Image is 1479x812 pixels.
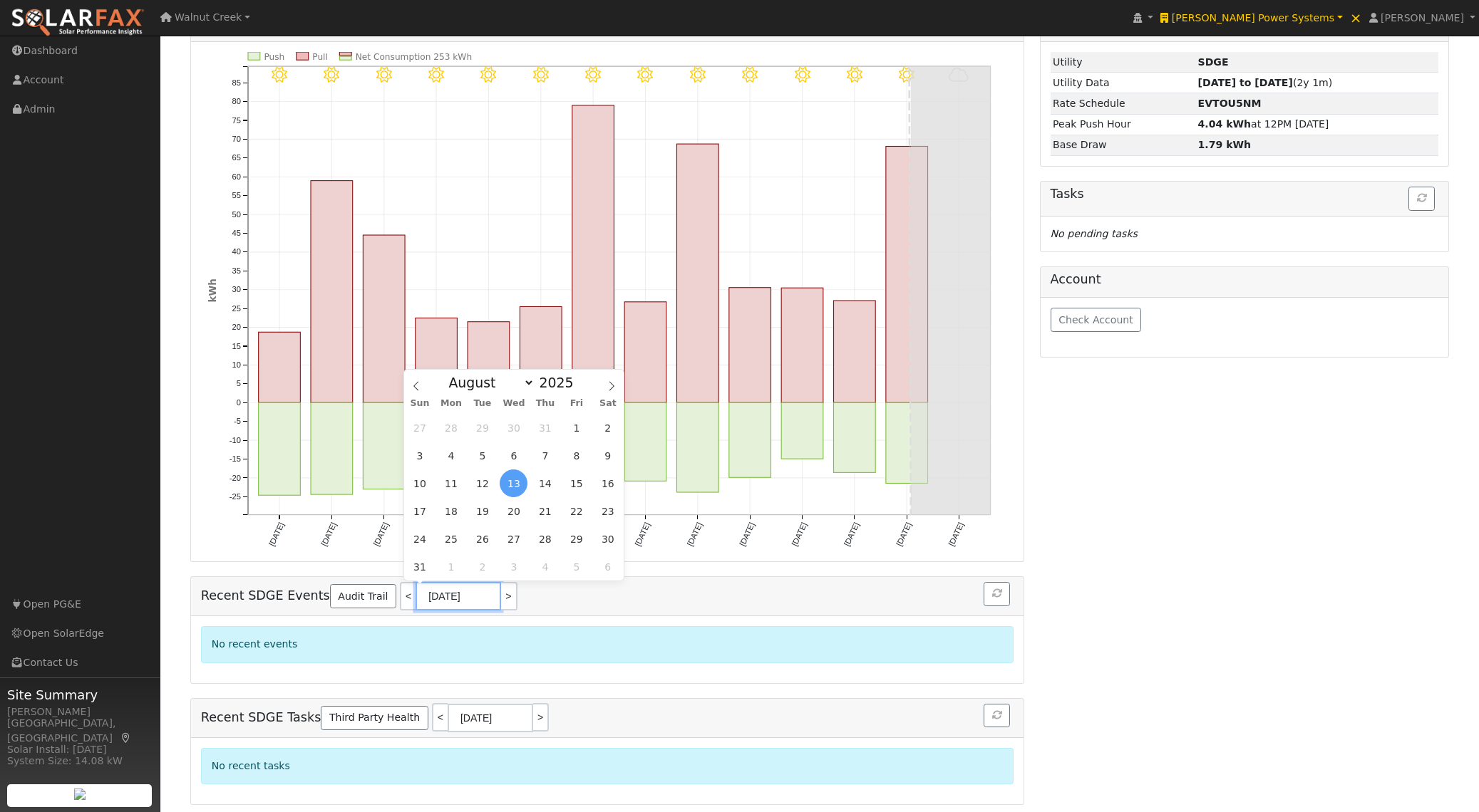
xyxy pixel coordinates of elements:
span: August 2, 2025 [594,414,622,442]
span: July 30, 2025 [500,414,527,442]
span: August 22, 2025 [562,497,590,525]
span: [PERSON_NAME] Power Systems [1172,12,1334,24]
text: -5 [234,417,241,426]
span: July 28, 2025 [437,414,465,442]
span: August 24, 2025 [406,525,434,553]
rect: onclick="" [363,235,405,402]
i: 8/08 - Clear [742,67,758,83]
a: Audit Trail [330,584,396,608]
rect: onclick="" [729,288,771,403]
text: -20 [230,474,241,482]
a: Map [120,732,133,744]
span: August 26, 2025 [468,525,496,553]
text: [DATE] [686,521,704,548]
span: July 31, 2025 [531,414,559,442]
h5: Account [1051,272,1439,287]
div: Solar Install: [DATE] [7,742,153,757]
text: [DATE] [895,521,913,548]
text: 55 [232,192,240,200]
rect: onclick="" [834,403,876,473]
text: 25 [232,304,240,313]
img: retrieve [74,788,86,800]
span: July 27, 2025 [406,414,434,442]
i: 8/10 - Clear [847,67,862,83]
text: [DATE] [267,521,286,548]
i: 8/05 - Clear [585,67,601,83]
span: August 19, 2025 [468,497,496,525]
span: August 23, 2025 [594,497,622,525]
text: [DATE] [319,521,338,548]
rect: onclick="" [258,333,300,403]
a: < [432,703,448,732]
span: Site Summary [7,685,153,704]
span: August 21, 2025 [531,497,559,525]
td: at 12PM [DATE] [1195,114,1438,135]
rect: onclick="" [886,403,928,484]
text: 15 [232,342,240,350]
div: System Size: 14.08 kW [7,754,153,769]
span: Walnut Creek [175,11,242,23]
span: September 6, 2025 [594,553,622,581]
span: August 25, 2025 [437,525,465,553]
text: 10 [232,360,240,369]
rect: onclick="" [468,322,510,403]
text: 20 [232,323,240,332]
a: > [501,582,517,610]
text: 50 [232,210,240,219]
i: No pending tasks [1051,228,1138,239]
text: kWh [207,279,218,303]
rect: onclick="" [781,288,823,403]
rect: onclick="" [834,301,876,402]
rect: onclick="" [520,307,562,403]
span: August 18, 2025 [437,497,465,525]
span: August 12, 2025 [468,469,496,497]
h5: Recent SDGE Events [201,582,1014,610]
text: [DATE] [633,521,651,548]
span: August 4, 2025 [437,442,465,469]
img: SolarFax [11,8,145,38]
i: 8/01 - Clear [376,67,392,83]
span: August 3, 2025 [406,442,434,469]
text: [DATE] [371,521,390,548]
text: -10 [230,436,241,444]
td: Rate Schedule [1051,93,1195,114]
text: 60 [232,172,240,181]
span: August 28, 2025 [531,525,559,553]
span: September 5, 2025 [562,553,590,581]
span: August 27, 2025 [500,525,527,553]
text: 70 [232,135,240,143]
span: August 7, 2025 [531,442,559,469]
span: August 17, 2025 [406,497,434,525]
rect: onclick="" [572,105,614,403]
text: -15 [230,455,241,464]
button: Refresh [1408,187,1435,211]
rect: onclick="" [624,302,666,403]
text: 45 [232,229,240,237]
span: September 1, 2025 [437,553,465,581]
rect: onclick="" [416,318,458,403]
strong: EVTOU5NM [1198,98,1262,109]
span: September 4, 2025 [531,553,559,581]
span: August 15, 2025 [562,469,590,497]
button: Check Account [1051,308,1142,332]
span: Mon [436,399,467,408]
span: August 6, 2025 [500,442,527,469]
span: August 10, 2025 [406,469,434,497]
span: (2y 1m) [1198,77,1333,88]
span: September 3, 2025 [500,553,527,581]
span: Tue [467,399,498,408]
i: 8/07 - Clear [690,67,706,83]
text: 75 [232,116,240,125]
text: 35 [232,266,240,275]
i: 8/02 - Clear [428,67,444,83]
text: 85 [232,78,240,87]
div: No recent tasks [201,748,1014,784]
text: 40 [232,248,240,256]
i: 8/06 - Clear [638,67,654,83]
i: 8/11 - MostlyClear [899,67,914,83]
span: August 8, 2025 [562,442,590,469]
td: Base Draw [1051,135,1195,155]
div: [PERSON_NAME] [7,704,153,719]
text: 30 [232,286,240,294]
strong: 1.79 kWh [1198,139,1252,150]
